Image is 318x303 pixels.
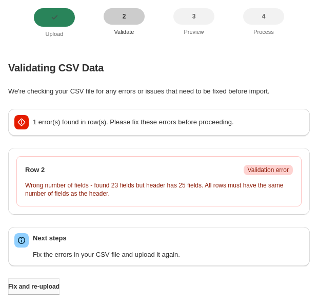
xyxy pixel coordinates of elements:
[33,233,304,243] h3: Next steps
[25,181,293,198] p: Wrong number of fields - found 23 fields but header has 25 fields. All rows must have the same nu...
[173,29,214,35] p: Preview
[33,117,304,127] p: 1 error(s) found in row(s). Please fix these errors before proceeding.
[8,86,310,97] p: We're checking your CSV file for any errors or issues that need to be fixed before import.
[33,250,304,260] p: Fix the errors in your CSV file and upload it again.
[34,31,75,37] p: Upload
[192,12,196,21] span: 3
[243,29,284,35] p: Process
[262,12,266,21] span: 4
[8,282,59,291] span: Fix and re-upload
[123,12,126,21] span: 2
[104,29,145,35] p: Validate
[8,62,310,74] h2: Validating CSV Data
[248,166,289,174] span: Validation error
[8,278,59,295] button: Fix and re-upload
[25,165,45,175] span: Row 2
